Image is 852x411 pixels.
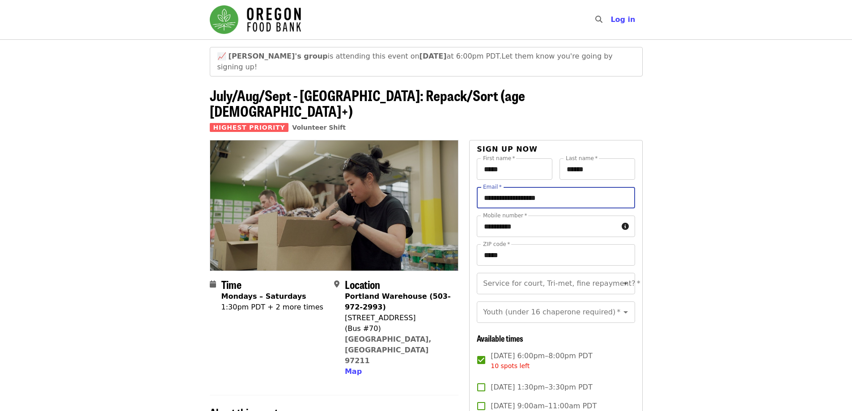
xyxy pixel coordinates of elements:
[477,244,635,266] input: ZIP code
[483,156,515,161] label: First name
[420,52,447,60] strong: [DATE]
[477,158,552,180] input: First name
[210,123,289,132] span: Highest Priority
[210,140,458,270] img: July/Aug/Sept - Portland: Repack/Sort (age 8+) organized by Oregon Food Bank
[491,382,592,393] span: [DATE] 1:30pm–3:30pm PDT
[610,15,635,24] span: Log in
[477,187,635,208] input: Email
[608,9,615,30] input: Search
[477,145,538,153] span: Sign up now
[595,15,602,24] i: search icon
[622,222,629,231] i: circle-info icon
[210,85,525,121] span: July/Aug/Sept - [GEOGRAPHIC_DATA]: Repack/Sort (age [DEMOGRAPHIC_DATA]+)
[566,156,598,161] label: Last name
[560,158,635,180] input: Last name
[345,323,451,334] div: (Bus #70)
[334,280,339,288] i: map-marker-alt icon
[221,302,323,313] div: 1:30pm PDT + 2 more times
[619,277,632,290] button: Open
[345,366,362,377] button: Map
[217,52,226,60] span: growth emoji
[491,351,592,371] span: [DATE] 6:00pm–8:00pm PDT
[345,276,380,292] span: Location
[483,213,527,218] label: Mobile number
[210,5,301,34] img: Oregon Food Bank - Home
[345,292,451,311] strong: Portland Warehouse (503-972-2993)
[229,52,328,60] strong: [PERSON_NAME]'s group
[210,280,216,288] i: calendar icon
[491,362,530,369] span: 10 spots left
[345,335,432,365] a: [GEOGRAPHIC_DATA], [GEOGRAPHIC_DATA] 97211
[603,11,642,29] button: Log in
[229,52,502,60] span: is attending this event on at 6:00pm PDT.
[221,276,242,292] span: Time
[483,242,510,247] label: ZIP code
[477,216,618,237] input: Mobile number
[345,367,362,376] span: Map
[483,184,502,190] label: Email
[477,332,523,344] span: Available times
[619,306,632,318] button: Open
[345,313,451,323] div: [STREET_ADDRESS]
[221,292,306,301] strong: Mondays – Saturdays
[292,124,346,131] a: Volunteer Shift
